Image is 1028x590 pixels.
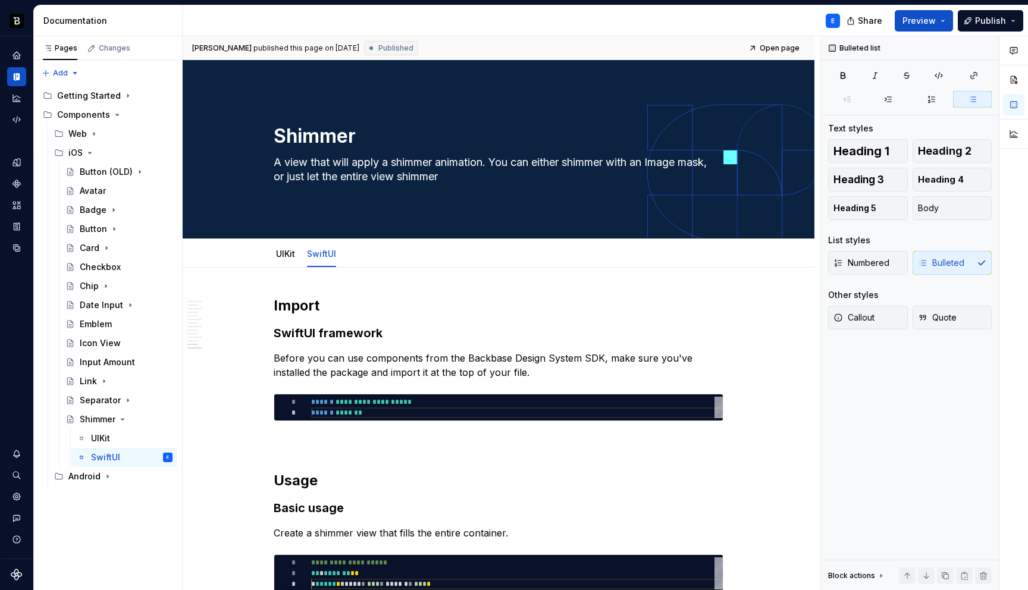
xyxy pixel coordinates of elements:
span: Share [858,15,882,27]
div: Android [68,470,101,482]
a: Card [61,238,177,258]
span: [PERSON_NAME] [192,43,252,53]
a: Avatar [61,181,177,200]
div: Components [57,109,110,121]
a: SwiftUI [307,249,336,259]
button: Notifications [7,444,26,463]
div: Components [7,174,26,193]
button: Preview [895,10,953,32]
a: Storybook stories [7,217,26,236]
div: Getting Started [57,90,121,102]
div: Emblem [80,318,112,330]
div: UIKit [91,432,110,444]
a: Documentation [7,67,26,86]
button: Heading 4 [913,168,992,192]
svg: Supernova Logo [11,569,23,580]
p: Create a shimmer view that fills the entire container. [274,526,723,540]
span: Numbered [833,257,889,269]
a: Shimmer [61,410,177,429]
div: iOS [68,147,83,159]
div: Data sources [7,238,26,258]
button: Callout [828,306,908,329]
span: Published [378,43,413,53]
a: UIKit [72,429,177,448]
a: Analytics [7,89,26,108]
div: Web [68,128,87,140]
a: Separator [61,391,177,410]
a: Checkbox [61,258,177,277]
div: Input Amount [80,356,135,368]
a: Open page [745,40,805,57]
div: Card [80,242,99,254]
a: Date Input [61,296,177,315]
button: Body [913,196,992,220]
h3: SwiftUI framework [274,325,723,341]
a: SwiftUIE [72,448,177,467]
div: Pages [43,43,77,53]
div: Button [80,223,107,235]
button: Heading 5 [828,196,908,220]
button: Share [841,10,890,32]
div: Date Input [80,299,123,311]
span: Preview [902,15,936,27]
div: Chip [80,280,99,292]
a: Chip [61,277,177,296]
textarea: A view that will apply a shimmer animation. You can either shimmer with an Image mask, or just le... [271,153,721,186]
a: Icon View [61,334,177,353]
h2: Import [274,296,723,315]
div: Link [80,375,97,387]
button: Search ⌘K [7,466,26,485]
span: Publish [975,15,1006,27]
div: Checkbox [80,261,121,273]
a: Assets [7,196,26,215]
h2: Usage [274,471,723,490]
span: Heading 5 [833,202,876,214]
span: Heading 3 [833,174,884,186]
div: Android [49,467,177,486]
button: Heading 2 [913,139,992,163]
div: Page tree [38,86,177,486]
a: Home [7,46,26,65]
div: Block actions [828,571,875,580]
div: E [167,451,169,463]
a: Link [61,372,177,391]
button: Numbered [828,251,908,275]
button: Publish [958,10,1023,32]
span: Heading 4 [918,174,964,186]
a: Input Amount [61,353,177,372]
div: Shimmer [80,413,115,425]
p: Before you can use components from the Backbase Design System SDK, make sure you've installed the... [274,351,723,379]
div: Code automation [7,110,26,129]
a: UIKit [276,249,295,259]
div: Badge [80,204,106,216]
div: Separator [80,394,121,406]
div: Components [38,105,177,124]
div: Documentation [43,15,177,27]
a: Button (OLD) [61,162,177,181]
button: Quote [913,306,992,329]
h3: Basic usage [274,500,723,516]
div: SwiftUI [91,451,120,463]
span: Heading 1 [833,145,889,157]
span: Add [53,68,68,78]
div: Getting Started [38,86,177,105]
button: Contact support [7,509,26,528]
button: Add [38,65,83,81]
a: Emblem [61,315,177,334]
div: Text styles [828,123,873,134]
div: Avatar [80,185,106,197]
span: Quote [918,312,957,324]
div: published this page on [DATE] [253,43,359,53]
div: SwiftUI [302,241,341,266]
div: iOS [49,143,177,162]
a: Button [61,219,177,238]
a: Settings [7,487,26,506]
